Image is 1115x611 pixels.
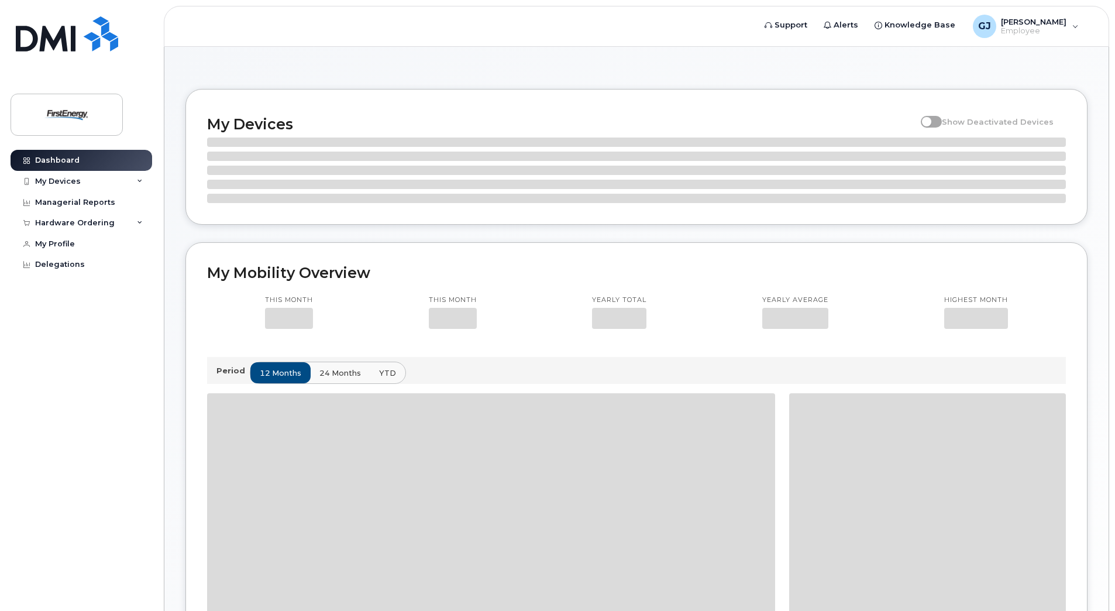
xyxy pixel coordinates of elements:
[319,368,361,379] span: 24 months
[207,115,915,133] h2: My Devices
[944,296,1008,305] p: Highest month
[942,117,1054,126] span: Show Deactivated Devices
[429,296,477,305] p: This month
[207,264,1066,282] h2: My Mobility Overview
[216,365,250,376] p: Period
[265,296,313,305] p: This month
[762,296,828,305] p: Yearly average
[379,368,396,379] span: YTD
[592,296,646,305] p: Yearly total
[921,111,930,120] input: Show Deactivated Devices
